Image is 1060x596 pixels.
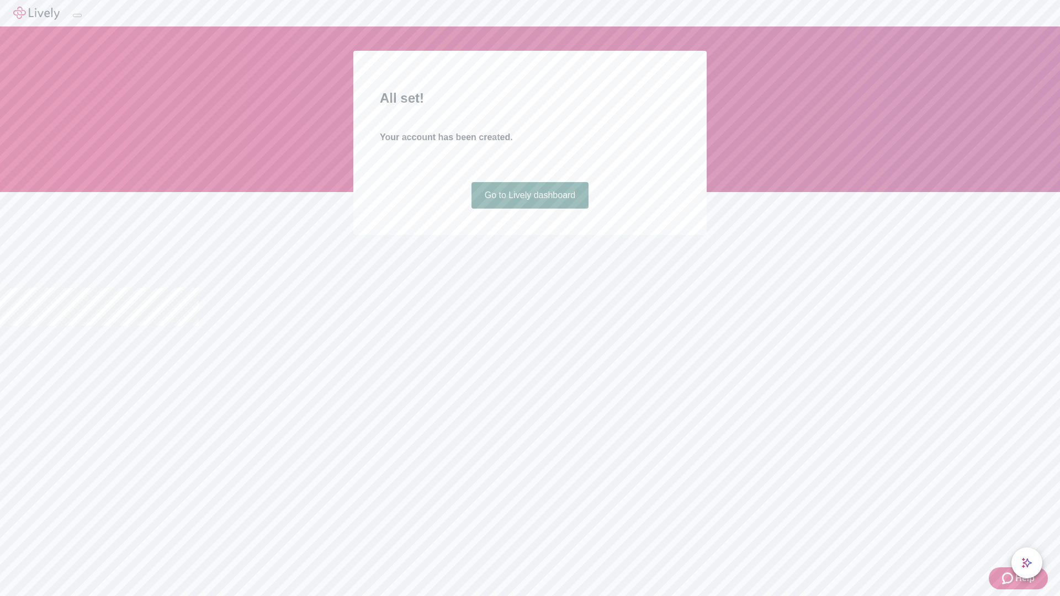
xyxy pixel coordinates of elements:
[1002,572,1015,585] svg: Zendesk support icon
[13,7,60,20] img: Lively
[1011,547,1042,578] button: chat
[1021,557,1032,568] svg: Lively AI Assistant
[73,14,82,17] button: Log out
[1015,572,1035,585] span: Help
[989,567,1048,589] button: Zendesk support iconHelp
[380,88,680,108] h2: All set!
[471,182,589,209] a: Go to Lively dashboard
[380,131,680,144] h4: Your account has been created.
